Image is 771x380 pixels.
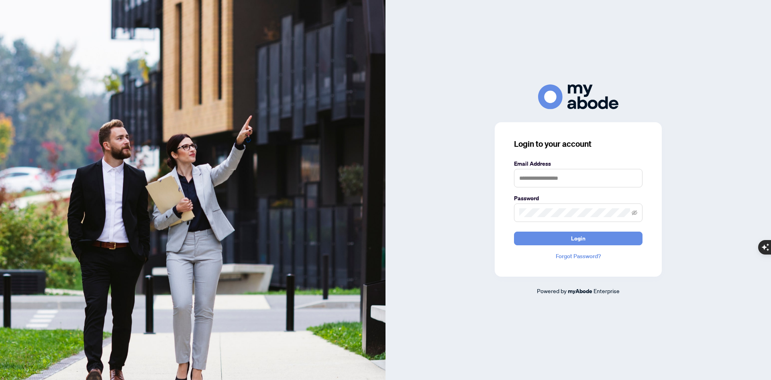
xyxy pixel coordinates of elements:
a: myAbode [568,287,592,296]
button: Login [514,232,642,245]
span: Enterprise [594,287,620,294]
a: Forgot Password? [514,252,642,261]
span: Powered by [537,287,567,294]
label: Email Address [514,159,642,168]
label: Password [514,194,642,203]
img: ma-logo [538,84,618,109]
h3: Login to your account [514,138,642,150]
span: eye-invisible [632,210,637,216]
span: Login [571,232,585,245]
